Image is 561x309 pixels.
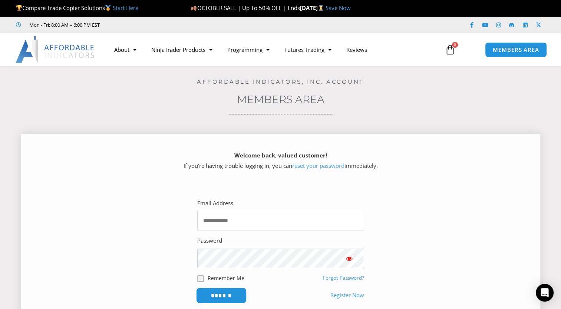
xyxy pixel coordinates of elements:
span: 0 [452,42,458,48]
iframe: Customer reviews powered by Trustpilot [110,21,221,29]
div: Open Intercom Messenger [536,284,554,302]
span: MEMBERS AREA [493,47,539,53]
strong: [DATE] [300,4,326,11]
img: 🍂 [191,5,197,11]
a: Futures Trading [277,41,339,58]
nav: Menu [107,41,438,58]
a: Register Now [330,290,364,300]
a: 0 [434,39,466,60]
span: Compare Trade Copier Solutions [16,4,138,11]
span: Mon - Fri: 8:00 AM – 6:00 PM EST [27,20,100,29]
a: NinjaTrader Products [144,41,220,58]
a: Start Here [113,4,138,11]
span: OCTOBER SALE | Up To 50% OFF | Ends [191,4,300,11]
label: Remember Me [208,274,244,282]
strong: Welcome back, valued customer! [234,152,327,159]
a: Affordable Indicators, Inc. Account [197,78,364,85]
img: 🥇 [105,5,111,11]
a: Members Area [237,93,324,106]
a: Reviews [339,41,374,58]
label: Password [197,236,222,246]
img: 🏆 [16,5,22,11]
a: reset your password [292,162,344,169]
a: About [107,41,144,58]
a: MEMBERS AREA [485,42,547,57]
a: Programming [220,41,277,58]
label: Email Address [197,198,233,209]
a: Save Now [326,4,351,11]
img: LogoAI | Affordable Indicators – NinjaTrader [16,36,95,63]
button: Show password [334,249,364,268]
p: If you’re having trouble logging in, you can immediately. [34,150,527,171]
a: Forgot Password? [323,275,364,281]
img: ⌛ [318,5,324,11]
